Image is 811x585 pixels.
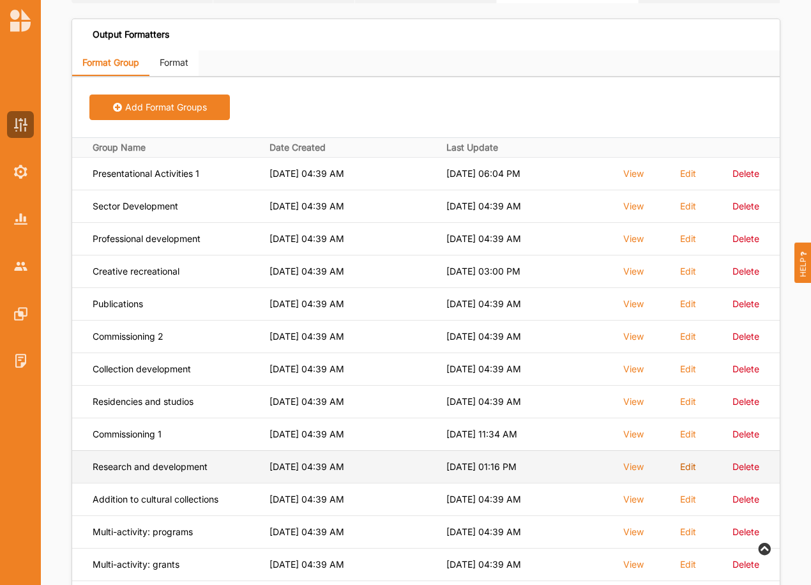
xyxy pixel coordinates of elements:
[446,526,521,537] span: [DATE] 04:39 AM
[14,213,27,224] img: System Reports
[93,233,201,244] span: Professional development
[623,201,644,212] label: View
[680,559,696,570] label: Edit
[7,158,34,185] a: System Settings
[623,526,644,538] label: View
[269,396,344,407] span: [DATE] 04:39 AM
[680,168,696,179] label: Edit
[446,396,521,407] span: [DATE] 04:39 AM
[14,165,27,179] img: System Settings
[269,494,344,505] span: [DATE] 04:39 AM
[269,429,344,439] span: [DATE] 04:39 AM
[680,233,696,245] label: Edit
[446,298,521,309] span: [DATE] 04:39 AM
[680,331,696,342] label: Edit
[623,298,644,310] label: View
[446,233,521,244] span: [DATE] 04:39 AM
[446,429,517,439] span: [DATE] 11:34 AM
[93,494,218,505] span: Addition to cultural collections
[72,50,149,76] a: Format Group
[89,95,230,120] button: Add Format Groups
[14,307,27,321] img: Features
[623,363,644,375] label: View
[93,266,179,277] span: Creative recreational
[623,429,644,440] label: View
[446,266,520,277] span: [DATE] 03:00 PM
[680,396,696,407] label: Edit
[446,363,521,374] span: [DATE] 04:39 AM
[10,9,31,32] img: logo
[93,29,169,40] div: Output Formatters
[680,429,696,440] label: Edit
[93,201,178,211] span: Sector Development
[269,233,344,244] span: [DATE] 04:39 AM
[446,331,521,342] span: [DATE] 04:39 AM
[249,137,426,157] th: Date Created
[14,354,27,367] img: System Logs
[93,396,193,407] span: Residencies and studios
[446,168,520,179] span: [DATE] 06:04 PM
[7,300,34,327] a: Features
[680,298,696,310] label: Edit
[680,266,696,277] label: Edit
[93,331,163,342] span: Commissioning 2
[680,363,696,375] label: Edit
[446,494,521,505] span: [DATE] 04:39 AM
[269,526,344,537] span: [DATE] 04:39 AM
[93,168,199,179] span: Presentational Activities 1
[7,347,34,374] a: System Logs
[149,50,199,76] a: Format
[623,331,644,342] label: View
[680,494,696,505] label: Edit
[623,494,644,505] label: View
[93,526,193,537] span: Multi-activity: programs
[269,363,344,374] span: [DATE] 04:39 AM
[269,201,344,211] span: [DATE] 04:39 AM
[623,461,644,473] label: View
[93,298,143,309] span: Publications
[7,206,34,232] a: System Reports
[446,201,521,211] span: [DATE] 04:39 AM
[93,461,208,472] span: Research and development
[623,559,644,570] label: View
[72,137,249,157] th: Group Name
[446,559,521,570] span: [DATE] 04:39 AM
[269,266,344,277] span: [DATE] 04:39 AM
[680,526,696,538] label: Edit
[93,559,179,570] span: Multi-activity: grants
[623,266,644,277] label: View
[623,168,644,179] label: View
[269,331,344,342] span: [DATE] 04:39 AM
[269,168,344,179] span: [DATE] 04:39 AM
[14,118,27,132] img: Activity Settings
[680,461,696,473] label: Edit
[269,461,344,472] span: [DATE] 04:39 AM
[269,559,344,570] span: [DATE] 04:39 AM
[623,233,644,245] label: View
[446,461,517,472] span: [DATE] 01:16 PM
[426,137,603,157] th: Last Update
[269,298,344,309] span: [DATE] 04:39 AM
[93,363,191,374] span: Collection development
[680,201,696,212] label: Edit
[7,111,34,138] a: Activity Settings
[623,396,644,407] label: View
[14,262,27,270] img: Accounts & Users
[7,253,34,280] a: Accounts & Users
[93,429,162,439] span: Commissioning 1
